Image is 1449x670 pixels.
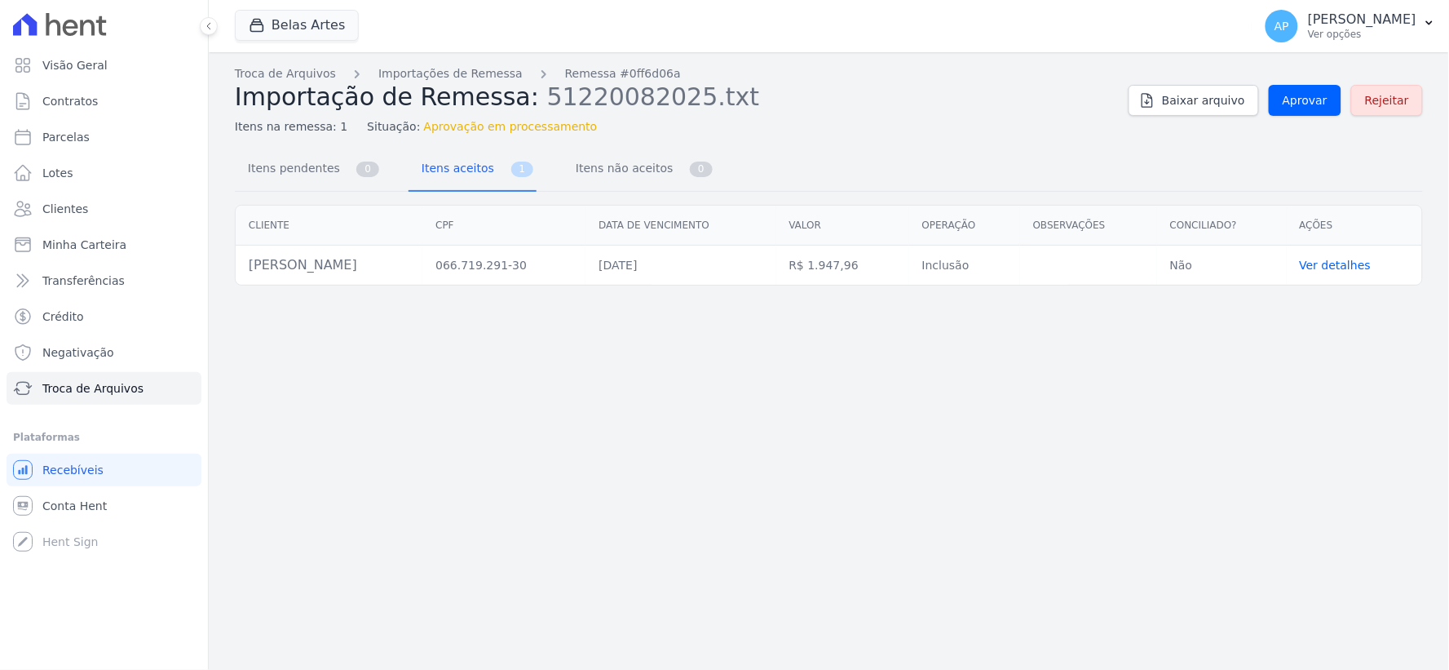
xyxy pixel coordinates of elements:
button: AP [PERSON_NAME] Ver opções [1252,3,1449,49]
span: Parcelas [42,129,90,145]
span: 0 [690,162,713,177]
a: Itens pendentes 0 [235,149,382,192]
span: Itens na remessa: 1 [235,118,347,135]
a: Itens aceitos 1 [409,149,537,192]
span: Contratos [42,93,98,109]
span: Clientes [42,201,88,217]
a: Clientes [7,193,201,225]
a: Importações de Remessa [378,65,523,82]
span: Itens pendentes [238,152,343,184]
span: Crédito [42,308,84,325]
span: Recebíveis [42,462,104,478]
span: Baixar arquivo [1162,92,1245,109]
a: Lotes [7,157,201,189]
th: Data de vencimento [585,206,775,246]
th: CPF [422,206,585,246]
a: Negativação [7,336,201,369]
span: Conta Hent [42,498,107,514]
span: Negativação [42,344,114,361]
span: AP [1275,20,1289,32]
span: Situação: [367,118,420,135]
a: Itens não aceitos 0 [563,149,716,192]
a: Crédito [7,300,201,333]
td: [PERSON_NAME] [236,246,422,286]
a: Recebíveis [7,454,201,486]
p: [PERSON_NAME] [1308,11,1416,28]
p: Ver opções [1308,28,1416,41]
td: 066.719.291-30 [422,246,585,286]
a: Conta Hent [7,490,201,522]
a: Ver detalhes [1300,259,1372,272]
span: Rejeitar [1365,92,1409,109]
a: Minha Carteira [7,229,201,261]
td: [DATE] [585,246,775,286]
a: Visão Geral [7,49,201,82]
span: Itens não aceitos [566,152,676,184]
div: Plataformas [13,428,195,447]
a: Baixar arquivo [1129,85,1259,116]
th: Conciliado? [1157,206,1287,246]
a: Remessa #0ff6d06a [565,65,681,82]
a: Parcelas [7,121,201,153]
th: Ações [1287,206,1422,246]
span: Visão Geral [42,57,108,73]
span: Itens aceitos [412,152,497,184]
td: R$ 1.947,96 [776,246,909,286]
nav: Breadcrumb [235,65,1115,82]
span: 51220082025.txt [547,81,760,111]
th: Observações [1020,206,1157,246]
th: Valor [776,206,909,246]
span: Lotes [42,165,73,181]
span: Importação de Remessa: [235,82,539,111]
span: Troca de Arquivos [42,380,144,397]
span: Transferências [42,273,125,289]
a: Contratos [7,85,201,118]
a: Troca de Arquivos [235,65,336,82]
span: Aprovação em processamento [424,118,598,135]
span: Aprovar [1283,92,1328,109]
th: Operação [909,206,1020,246]
span: 0 [356,162,379,177]
span: 1 [511,162,534,177]
span: Minha Carteira [42,237,126,253]
th: Cliente [236,206,422,246]
a: Transferências [7,264,201,297]
a: Rejeitar [1351,85,1423,116]
td: Não [1157,246,1287,286]
td: Inclusão [909,246,1020,286]
a: Aprovar [1269,85,1341,116]
a: Troca de Arquivos [7,372,201,405]
button: Belas Artes [235,10,359,41]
